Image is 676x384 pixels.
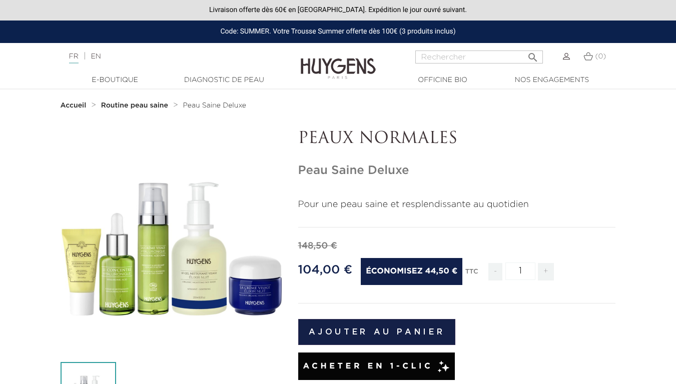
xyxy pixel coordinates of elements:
a: Diagnostic de peau [174,75,274,85]
p: PEAUX NORMALES [298,129,616,148]
div: TTC [465,261,478,288]
input: Rechercher [415,50,543,63]
span: Peau Saine Deluxe [183,102,246,109]
span: (0) [595,53,606,60]
span: 148,50 € [298,241,337,250]
a: Nos engagements [502,75,602,85]
div: | [64,50,274,62]
input: Quantité [505,262,535,280]
a: Routine peau saine [101,101,171,109]
span: + [538,263,554,280]
span: 104,00 € [298,264,352,276]
strong: Accueil [61,102,87,109]
button: Ajouter au panier [298,319,456,345]
p: Pour une peau saine et resplendissante au quotidien [298,198,616,211]
strong: Routine peau saine [101,102,168,109]
img: Huygens [301,42,376,80]
span: Économisez 44,50 € [361,258,462,285]
i:  [527,48,539,60]
button:  [524,47,542,61]
a: FR [69,53,79,63]
a: E-Boutique [65,75,165,85]
a: Officine Bio [393,75,493,85]
a: Peau Saine Deluxe [183,101,246,109]
span: - [488,263,502,280]
h1: Peau Saine Deluxe [298,163,616,178]
a: Accueil [61,101,89,109]
a: EN [91,53,101,60]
